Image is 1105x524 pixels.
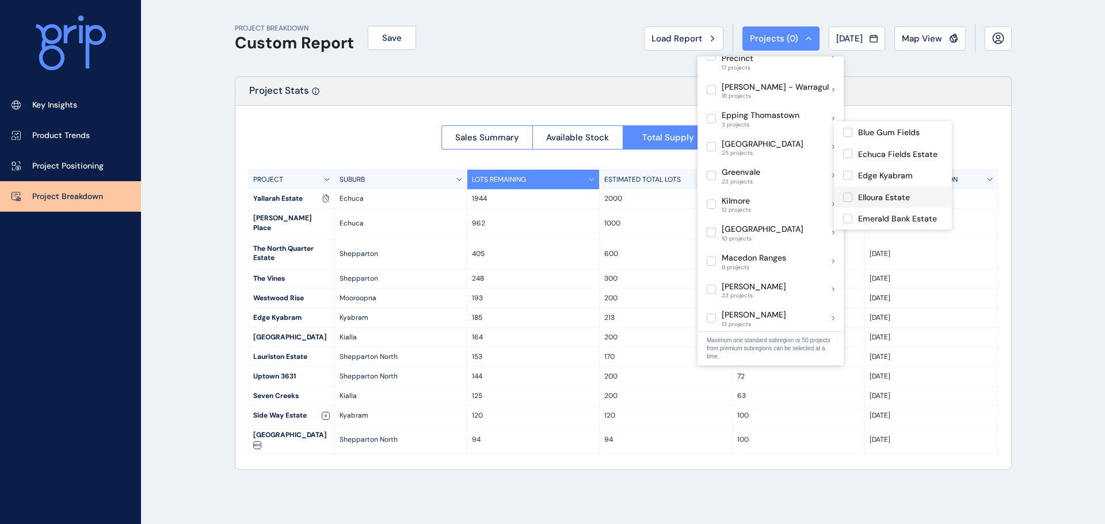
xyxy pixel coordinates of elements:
[472,332,595,342] p: 164
[472,293,595,303] p: 193
[604,411,727,420] p: 120
[340,274,462,284] p: Shepparton
[340,352,462,362] p: Shepparton North
[604,175,681,185] p: ESTIMATED TOTAL LOTS
[340,372,462,381] p: Shepparton North
[455,132,519,143] span: Sales Summary
[604,293,727,303] p: 200
[722,224,803,235] p: [GEOGRAPHIC_DATA]
[858,213,937,225] p: Emerald Bank Estate
[249,426,334,454] div: [GEOGRAPHIC_DATA]
[870,372,993,381] p: [DATE]
[858,127,920,139] p: Blue Gum Fields
[902,33,942,44] span: Map View
[870,249,993,259] p: [DATE]
[441,125,532,150] button: Sales Summary
[604,219,727,228] p: 1000
[722,235,803,242] span: 10 projects
[340,219,462,228] p: Echuca
[651,33,702,44] span: Load Report
[340,435,462,445] p: Shepparton North
[472,411,595,420] p: 120
[249,84,309,105] p: Project Stats
[249,454,334,483] div: Silkwater Plains Estate
[707,336,835,361] p: Maximum one standard subregion or 50 projects from premium subregions can be selected at a time.
[532,125,623,150] button: Available Stock
[870,411,993,420] p: [DATE]
[249,269,334,288] div: The Vines
[472,435,595,445] p: 94
[604,332,727,342] p: 200
[340,411,462,420] p: Kyabram
[249,406,334,425] div: Side Way Estate
[722,178,760,185] span: 23 projects
[722,281,786,293] p: [PERSON_NAME]
[737,372,860,381] p: 72
[340,391,462,401] p: Kialla
[644,26,723,51] button: Load Report
[722,309,786,321] p: [PERSON_NAME]
[722,150,803,156] span: 25 projects
[737,411,860,420] p: 100
[894,26,966,51] button: Map View
[32,100,77,111] p: Key Insights
[858,149,938,160] p: Echuca Fields Estate
[340,293,462,303] p: Mooroopna
[642,132,694,143] span: Total Supply
[737,391,860,401] p: 63
[472,313,595,323] p: 185
[722,264,786,271] span: 9 projects
[472,175,526,185] p: LOTS REMAINING
[249,289,334,308] div: Westwood Rise
[722,82,829,93] p: [PERSON_NAME] - Warragul
[235,24,354,33] p: PROJECT BREAKDOWN
[32,130,90,141] p: Product Trends
[722,167,760,178] p: Greenvale
[32,160,104,172] p: Project Positioning
[870,352,993,362] p: [DATE]
[249,367,334,386] div: Uptown 3631
[340,332,462,342] p: Kialla
[546,132,609,143] span: Available Stock
[604,249,727,259] p: 600
[722,93,829,100] span: 16 projects
[249,239,334,269] div: The North Quarter Estate
[604,435,727,445] p: 94
[472,372,595,381] p: 144
[472,249,595,259] p: 405
[722,196,751,207] p: Kilmore
[253,175,283,185] p: PROJECT
[604,313,727,323] p: 213
[340,313,462,323] p: Kyabram
[722,110,799,121] p: Epping Thomastown
[249,189,334,208] div: Yallarah Estate
[742,26,820,51] button: Projects (0)
[340,194,462,204] p: Echuca
[472,391,595,401] p: 125
[249,328,334,347] div: [GEOGRAPHIC_DATA]
[870,391,993,401] p: [DATE]
[604,352,727,362] p: 170
[32,191,103,202] p: Project Breakdown
[340,249,462,259] p: Shepparton
[623,125,714,150] button: Total Supply
[750,33,798,44] span: Projects ( 0 )
[870,293,993,303] p: [DATE]
[722,139,803,150] p: [GEOGRAPHIC_DATA]
[604,391,727,401] p: 200
[722,64,832,71] span: 17 projects
[870,332,993,342] p: [DATE]
[604,274,727,284] p: 300
[858,170,913,182] p: Edge Kyabram
[368,26,416,50] button: Save
[870,435,993,445] p: [DATE]
[737,435,860,445] p: 100
[249,308,334,327] div: Edge Kyabram
[722,253,786,264] p: Macedon Ranges
[722,206,751,213] span: 12 projects
[249,347,334,366] div: Lauriston Estate
[722,292,786,299] span: 23 projects
[858,192,910,204] p: Elloura Estate
[472,219,595,228] p: 962
[472,274,595,284] p: 248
